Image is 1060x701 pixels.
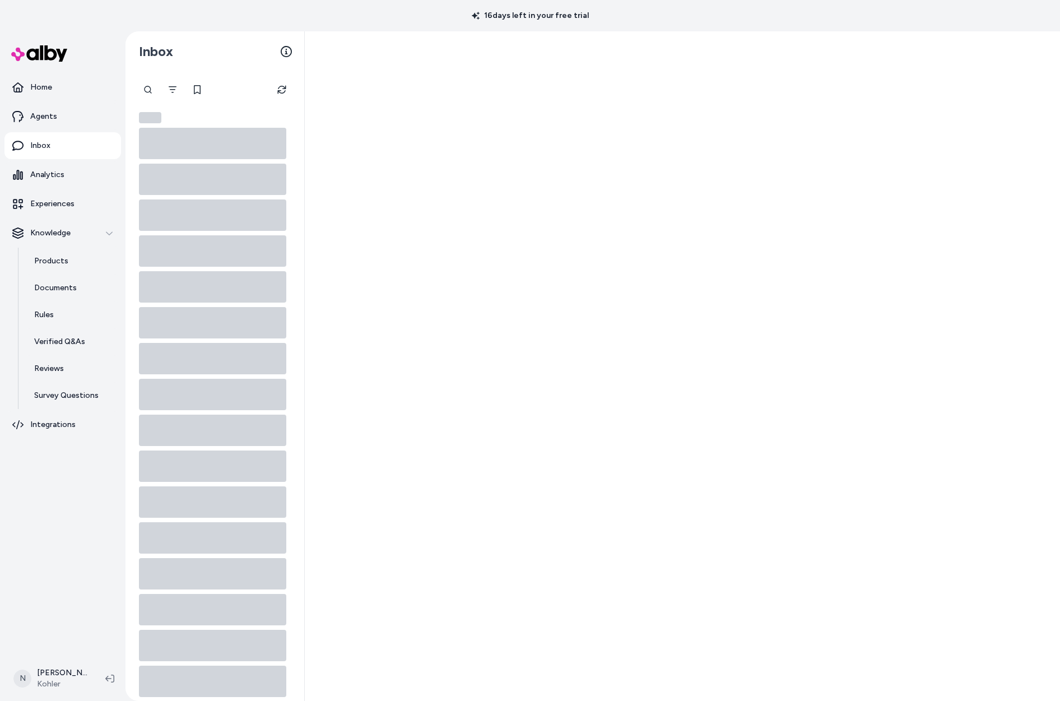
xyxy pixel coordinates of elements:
[30,169,64,180] p: Analytics
[4,132,121,159] a: Inbox
[4,161,121,188] a: Analytics
[30,82,52,93] p: Home
[37,667,87,679] p: [PERSON_NAME]
[34,282,77,294] p: Documents
[4,103,121,130] a: Agents
[23,275,121,301] a: Documents
[23,301,121,328] a: Rules
[11,45,67,62] img: alby Logo
[13,670,31,688] span: N
[30,198,75,210] p: Experiences
[30,228,71,239] p: Knowledge
[34,390,99,401] p: Survey Questions
[34,309,54,321] p: Rules
[30,140,50,151] p: Inbox
[23,382,121,409] a: Survey Questions
[4,220,121,247] button: Knowledge
[37,679,87,690] span: Kohler
[23,355,121,382] a: Reviews
[34,256,68,267] p: Products
[7,661,96,697] button: N[PERSON_NAME]Kohler
[4,191,121,217] a: Experiences
[465,10,596,21] p: 16 days left in your free trial
[271,78,293,101] button: Refresh
[23,248,121,275] a: Products
[4,411,121,438] a: Integrations
[30,111,57,122] p: Agents
[23,328,121,355] a: Verified Q&As
[4,74,121,101] a: Home
[34,363,64,374] p: Reviews
[30,419,76,430] p: Integrations
[139,43,173,60] h2: Inbox
[34,336,85,347] p: Verified Q&As
[161,78,184,101] button: Filter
